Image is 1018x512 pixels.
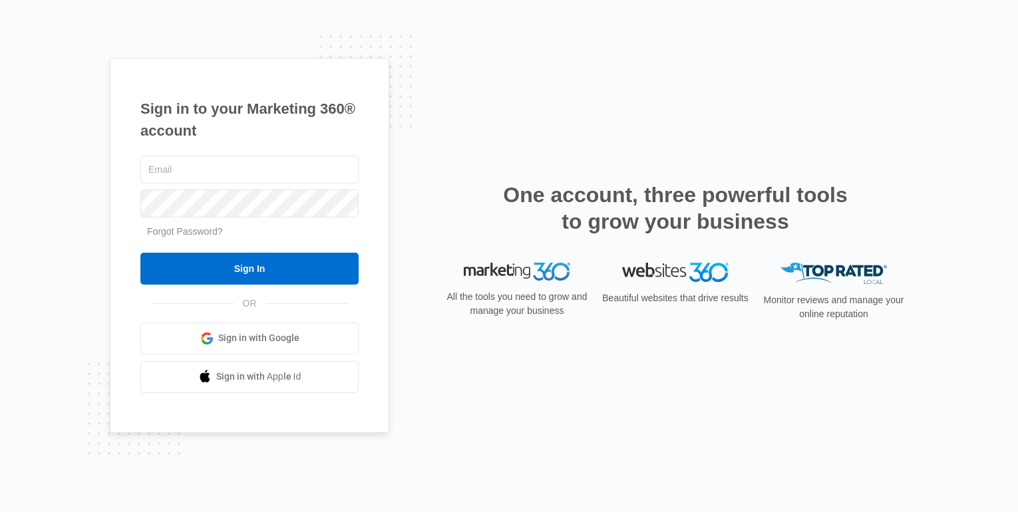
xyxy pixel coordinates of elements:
[140,361,359,393] a: Sign in with Apple Id
[140,253,359,285] input: Sign In
[140,156,359,184] input: Email
[218,331,299,345] span: Sign in with Google
[140,322,359,354] a: Sign in with Google
[601,291,750,305] p: Beautiful websites that drive results
[622,263,729,282] img: Websites 360
[234,297,266,311] span: OR
[216,370,301,384] span: Sign in with Apple Id
[780,263,887,285] img: Top Rated Local
[147,226,223,237] a: Forgot Password?
[499,182,852,235] h2: One account, three powerful tools to grow your business
[464,263,570,281] img: Marketing 360
[442,290,592,318] p: All the tools you need to grow and manage your business
[759,293,908,321] p: Monitor reviews and manage your online reputation
[140,98,359,142] h1: Sign in to your Marketing 360® account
